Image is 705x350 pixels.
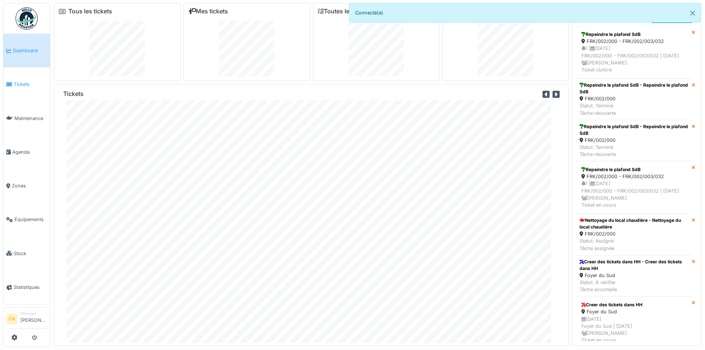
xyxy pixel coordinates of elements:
div: Creer des tickets dans HH [581,301,687,308]
a: Zones [3,169,50,203]
a: Creer des tickets dans HH Foyer du Sud [DATE]Foyer du Sud | [DATE] [PERSON_NAME]Ticket en cours [577,296,692,349]
div: FRK/002/000 - FRK/002/003/032 [581,38,687,45]
a: Nettoyage du local chaudière - Nettoyage du local chaudière FRK/002/000 Statut: AssignéTâche assi... [577,214,692,255]
h6: Tickets [63,90,84,97]
a: Creer des tickets dans HH - Creer des tickets dans HH Foyer du Sud Statut: À vérifierTâche accomplie [577,255,692,297]
span: Équipements [14,216,47,223]
img: Badge_color-CXgf-gQk.svg [16,7,38,30]
div: 1 | [DATE] FRK/002/000 - FRK/002/003/032 | [DATE] [PERSON_NAME] Ticket en cours [581,180,687,209]
span: Stock [14,250,47,257]
div: Creer des tickets dans HH - Creer des tickets dans HH [580,259,689,272]
a: Repeindre le plafond SdB FRK/002/000 - FRK/002/003/032 1 |[DATE]FRK/002/000 - FRK/002/003/032 | [... [577,161,692,214]
div: Statut: Terminé Tâche réouverte [580,102,689,116]
div: [DATE] Foyer du Sud | [DATE] [PERSON_NAME] Ticket en cours [581,316,687,344]
div: Foyer du Sud [581,308,687,315]
span: Statistiques [14,284,47,291]
a: Agenda [3,135,50,169]
span: Dashboard [13,47,47,54]
div: Statut: Assigné Tâche assignée [580,237,689,251]
div: Foyer du Sud [580,272,689,279]
span: Maintenance [14,115,47,122]
div: Statut: Terminé Tâche réouverte [580,144,689,158]
a: Stock [3,237,50,270]
button: Close [684,3,701,23]
div: FRK/002/000 [580,230,689,237]
li: [PERSON_NAME] [20,311,47,327]
div: FRK/002/000 [580,95,689,102]
div: Connecté(e). [349,3,702,23]
a: CA Manager[PERSON_NAME] [6,311,47,329]
a: Toutes les tâches [318,8,373,15]
div: FRK/002/000 - FRK/002/003/032 [581,173,687,180]
a: Équipements [3,203,50,236]
a: Statistiques [3,270,50,304]
a: Tickets [3,67,50,101]
a: Maintenance [3,101,50,135]
div: Repeindre le plafond SdB [581,166,687,173]
div: Repeindre le plafond SdB - Repeindre le plafond SdB [580,82,689,95]
div: FRK/002/000 [580,137,689,144]
span: Tickets [14,81,47,88]
div: Statut: À vérifier Tâche accomplie [580,279,689,293]
a: Dashboard [3,34,50,67]
a: Tous les tickets [68,8,112,15]
a: Repeindre le plafond SdB FRK/002/000 - FRK/002/003/032 1 |[DATE]FRK/002/000 - FRK/002/003/032 | [... [577,26,692,79]
span: Agenda [12,149,47,156]
a: Repeindre le plafond SdB - Repeindre le plafond SdB FRK/002/000 Statut: TerminéTâche réouverte [577,120,692,161]
li: CA [6,313,17,324]
div: Repeindre le plafond SdB [581,31,687,38]
div: Manager [20,311,47,316]
span: Zones [12,182,47,189]
div: Nettoyage du local chaudière - Nettoyage du local chaudière [580,217,689,230]
div: 1 | [DATE] FRK/002/000 - FRK/002/003/032 | [DATE] [PERSON_NAME] Ticket clotûré [581,45,687,73]
a: Mes tickets [188,8,228,15]
div: Repeindre le plafond SdB - Repeindre le plafond SdB [580,123,689,137]
a: Repeindre le plafond SdB - Repeindre le plafond SdB FRK/002/000 Statut: TerminéTâche réouverte [577,79,692,120]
